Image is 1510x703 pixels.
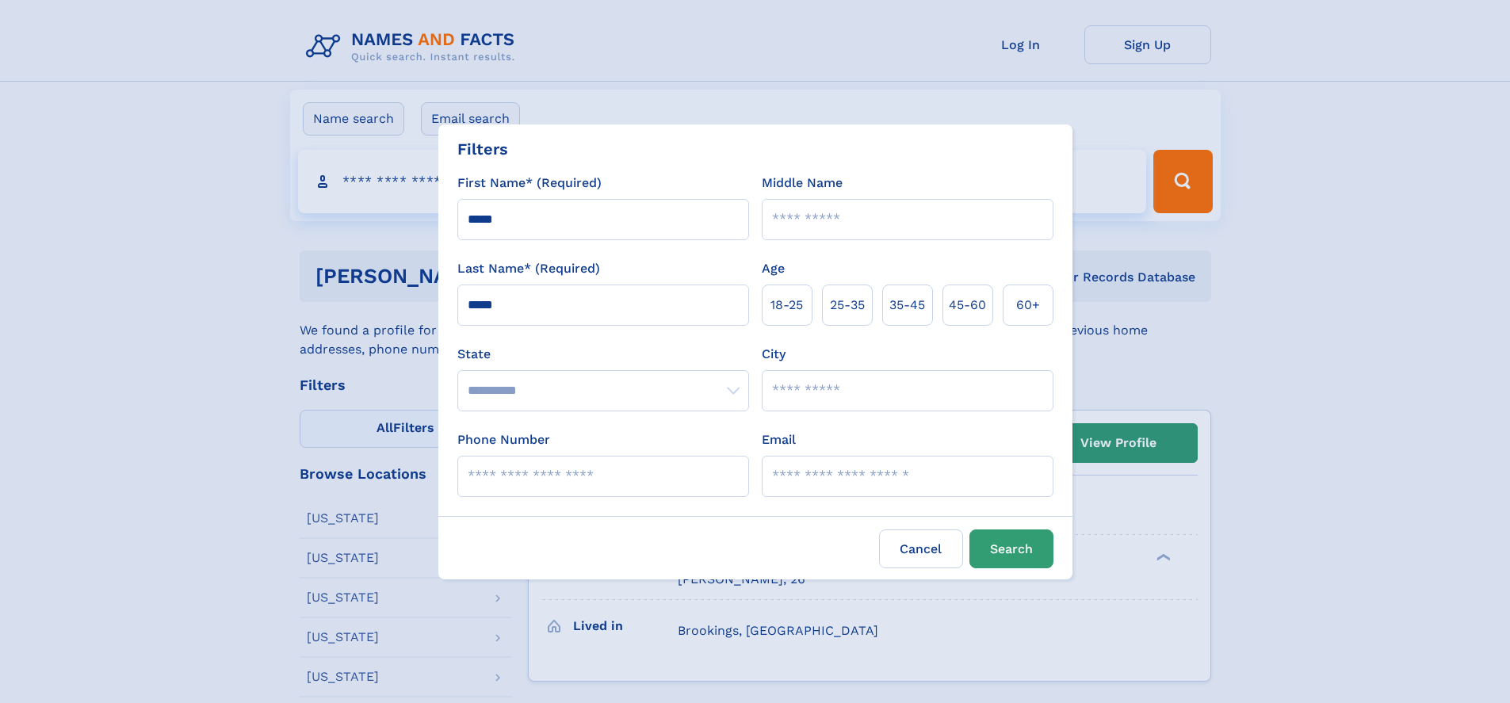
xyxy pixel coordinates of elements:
[830,296,865,315] span: 25‑35
[969,529,1053,568] button: Search
[457,430,550,449] label: Phone Number
[889,296,925,315] span: 35‑45
[762,430,796,449] label: Email
[457,259,600,278] label: Last Name* (Required)
[762,259,785,278] label: Age
[762,345,786,364] label: City
[457,174,602,193] label: First Name* (Required)
[457,137,508,161] div: Filters
[762,174,843,193] label: Middle Name
[879,529,963,568] label: Cancel
[1016,296,1040,315] span: 60+
[770,296,803,315] span: 18‑25
[457,345,749,364] label: State
[949,296,986,315] span: 45‑60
